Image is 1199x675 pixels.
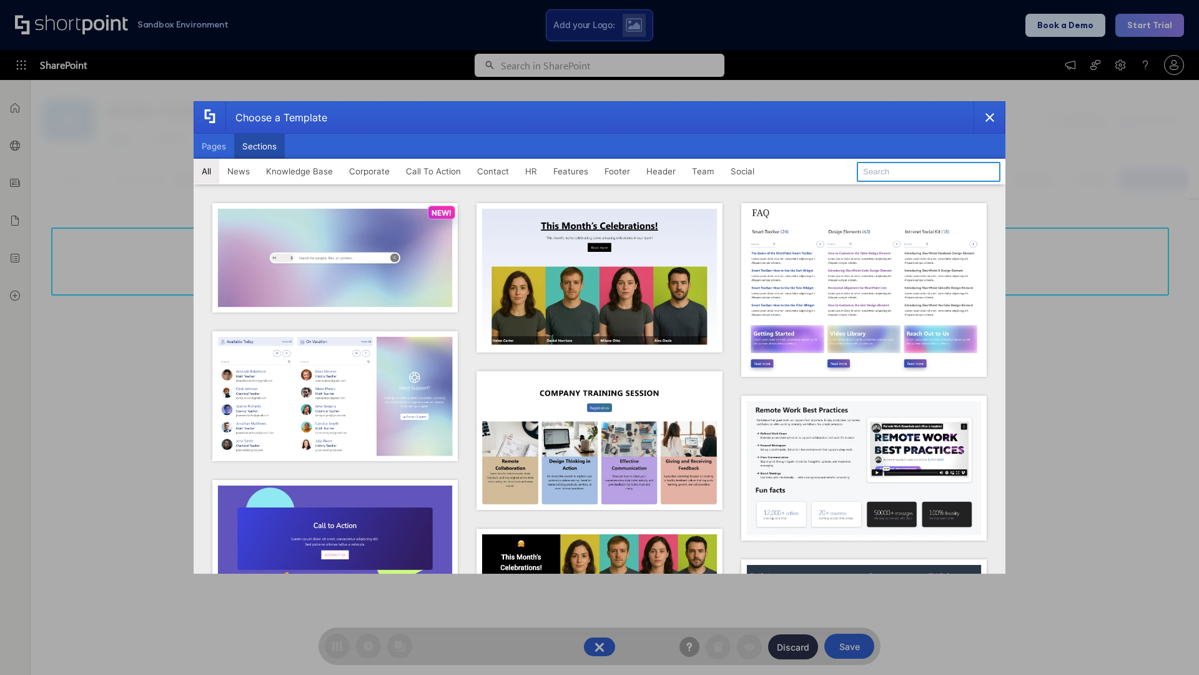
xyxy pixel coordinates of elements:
[857,162,1000,182] input: Search
[234,134,285,159] button: Sections
[194,101,1005,574] div: template selector
[517,159,545,184] button: HR
[469,159,517,184] button: Contact
[723,159,762,184] button: Social
[225,102,327,133] div: Choose a Template
[194,159,219,184] button: All
[684,159,723,184] button: Team
[219,159,258,184] button: News
[432,208,451,217] p: NEW!
[258,159,341,184] button: Knowledge Base
[398,159,469,184] button: Call To Action
[638,159,684,184] button: Header
[545,159,596,184] button: Features
[341,159,398,184] button: Corporate
[1137,615,1199,675] iframe: Chat Widget
[194,134,234,159] button: Pages
[596,159,638,184] button: Footer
